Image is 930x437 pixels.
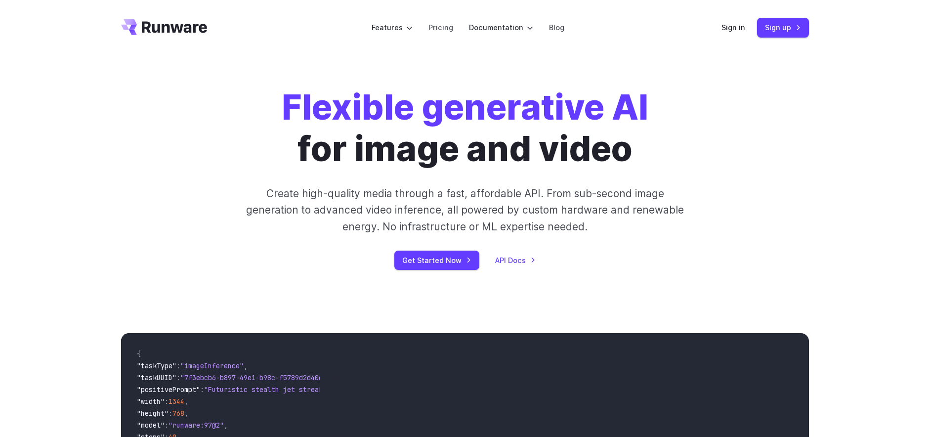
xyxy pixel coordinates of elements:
span: : [165,397,169,406]
a: Sign in [721,22,745,33]
label: Documentation [469,22,533,33]
a: Blog [549,22,564,33]
span: : [169,409,172,418]
span: , [184,409,188,418]
span: : [176,373,180,382]
a: Get Started Now [394,251,479,270]
span: "imageInference" [180,361,244,370]
label: Features [372,22,413,33]
span: , [224,421,228,430]
span: : [165,421,169,430]
span: "positivePrompt" [137,385,200,394]
span: "taskType" [137,361,176,370]
span: "Futuristic stealth jet streaking through a neon-lit cityscape with glowing purple exhaust" [204,385,564,394]
span: , [184,397,188,406]
span: "model" [137,421,165,430]
span: 1344 [169,397,184,406]
a: Go to / [121,19,207,35]
a: Sign up [757,18,809,37]
span: { [137,350,141,358]
span: 768 [172,409,184,418]
span: "taskUUID" [137,373,176,382]
p: Create high-quality media through a fast, affordable API. From sub-second image generation to adv... [245,185,685,235]
span: "width" [137,397,165,406]
span: "runware:97@2" [169,421,224,430]
a: API Docs [495,255,536,266]
span: : [176,361,180,370]
span: : [200,385,204,394]
h1: for image and video [282,87,648,170]
span: "7f3ebcb6-b897-49e1-b98c-f5789d2d40d7" [180,373,331,382]
span: "height" [137,409,169,418]
span: , [244,361,248,370]
a: Pricing [428,22,453,33]
strong: Flexible generative AI [282,87,648,128]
